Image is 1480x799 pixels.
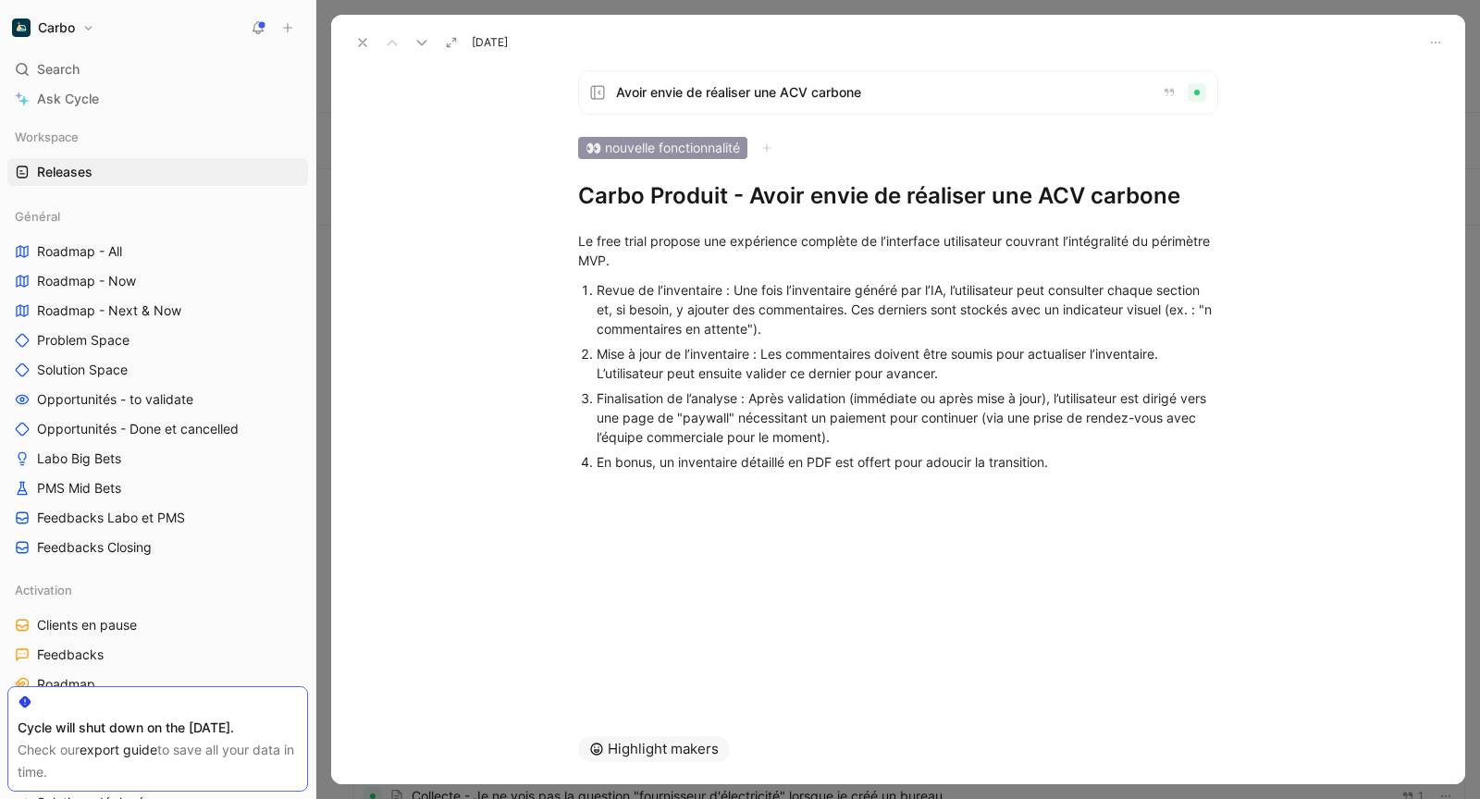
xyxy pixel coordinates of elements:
[15,581,72,599] span: Activation
[37,361,128,379] span: Solution Space
[7,386,308,413] a: Opportunités - to validate
[7,534,308,561] a: Feedbacks Closing
[7,474,308,502] a: PMS Mid Bets
[7,203,308,561] div: GénéralRoadmap - AllRoadmap - NowRoadmap - Next & NowProblem SpaceSolution SpaceOpportunités - to...
[7,415,308,443] a: Opportunités - Done et cancelled
[37,88,99,110] span: Ask Cycle
[578,233,1214,268] span: Le free trial propose une expérience complète de l’interface utilisateur couvrant l’intégralité d...
[578,137,747,159] div: 👀 nouvelle fonctionnalité
[7,611,308,639] a: Clients en pause
[7,297,308,325] a: Roadmap - Next & Now
[7,326,308,354] a: Problem Space
[7,203,308,230] div: Général
[37,675,95,694] span: Roadmap
[7,356,308,384] a: Solution Space
[37,509,185,527] span: Feedbacks Labo et PMS
[7,238,308,265] a: Roadmap - All
[7,504,308,532] a: Feedbacks Labo et PMS
[38,19,75,36] h1: Carbo
[12,18,31,37] img: Carbo
[7,55,308,83] div: Search
[597,390,1210,445] span: Finalisation de l’analyse : Après validation (immédiate ou après mise à jour), l’utilisateur est ...
[37,538,152,557] span: Feedbacks Closing
[597,454,1048,470] span: En bonus, un inventaire détaillé en PDF est offert pour adoucir la transition.
[37,390,193,409] span: Opportunités - to validate
[37,272,136,290] span: Roadmap - Now
[15,207,60,226] span: Général
[7,641,308,669] a: Feedbacks
[7,445,308,473] a: Labo Big Bets
[37,616,137,634] span: Clients en pause
[7,670,308,698] a: Roadmap
[37,449,121,468] span: Labo Big Bets
[15,128,79,146] span: Workspace
[472,35,508,50] span: [DATE]
[37,242,122,261] span: Roadmap - All
[7,158,308,186] a: Releases
[7,267,308,295] a: Roadmap - Now
[80,742,157,757] a: export guide
[7,576,308,604] div: Activation
[37,420,239,438] span: Opportunités - Done et cancelled
[37,58,80,80] span: Search
[616,81,1147,104] span: Avoir envie de réaliser une ACV carbone
[7,123,308,151] div: Workspace
[7,85,308,113] a: Ask Cycle
[37,331,129,350] span: Problem Space
[37,479,121,498] span: PMS Mid Bets
[18,717,298,739] div: Cycle will shut down on the [DATE].
[578,137,1218,159] div: 👀 nouvelle fonctionnalité
[18,739,298,783] div: Check our to save all your data in time.
[578,736,730,762] button: Highlight makers
[597,346,1162,381] span: Mise à jour de l’inventaire : Les commentaires doivent être soumis pour actualiser l’inventaire. ...
[578,181,1218,211] h1: Carbo Produit - Avoir envie de réaliser une ACV carbone
[37,301,181,320] span: Roadmap - Next & Now
[597,282,1215,337] span: Revue de l’inventaire : Une fois l’inventaire généré par l’IA, l’utilisateur peut consulter chaqu...
[7,15,99,41] button: CarboCarbo
[37,163,92,181] span: Releases
[37,645,104,664] span: Feedbacks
